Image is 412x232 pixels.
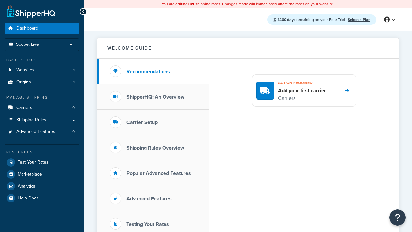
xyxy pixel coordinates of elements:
[5,102,79,114] li: Carriers
[278,94,326,102] p: Carriers
[72,129,75,135] span: 0
[278,79,326,87] h3: Action required
[18,160,49,165] span: Test Your Rates
[16,117,46,123] span: Shipping Rules
[188,1,195,7] b: LIVE
[97,38,399,59] button: Welcome Guide
[126,145,184,151] h3: Shipping Rules Overview
[16,105,32,111] span: Carriers
[5,169,79,180] a: Marketplace
[18,172,42,177] span: Marketplace
[5,23,79,34] a: Dashboard
[16,80,31,85] span: Origins
[107,46,152,51] h2: Welcome Guide
[278,87,326,94] h4: Add your first carrier
[5,150,79,155] div: Resources
[5,76,79,88] a: Origins1
[5,64,79,76] a: Websites1
[5,126,79,138] a: Advanced Features0
[5,157,79,168] a: Test Your Rates
[126,196,172,202] h3: Advanced Features
[126,120,158,125] h3: Carrier Setup
[5,95,79,100] div: Manage Shipping
[5,64,79,76] li: Websites
[73,67,75,73] span: 1
[5,102,79,114] a: Carriers0
[16,67,34,73] span: Websites
[72,105,75,111] span: 0
[278,17,346,23] span: remaining on your Free Trial
[126,221,169,227] h3: Testing Your Rates
[5,57,79,63] div: Basic Setup
[5,114,79,126] a: Shipping Rules
[73,80,75,85] span: 1
[126,94,184,100] h3: ShipperHQ: An Overview
[278,17,295,23] strong: 1460 days
[5,180,79,192] a: Analytics
[5,76,79,88] li: Origins
[16,129,55,135] span: Advanced Features
[126,69,170,74] h3: Recommendations
[16,26,38,31] span: Dashboard
[389,209,406,226] button: Open Resource Center
[18,196,39,201] span: Help Docs
[5,192,79,204] a: Help Docs
[348,17,370,23] a: Select a Plan
[16,42,39,47] span: Scope: Live
[18,184,35,189] span: Analytics
[126,170,191,176] h3: Popular Advanced Features
[5,126,79,138] li: Advanced Features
